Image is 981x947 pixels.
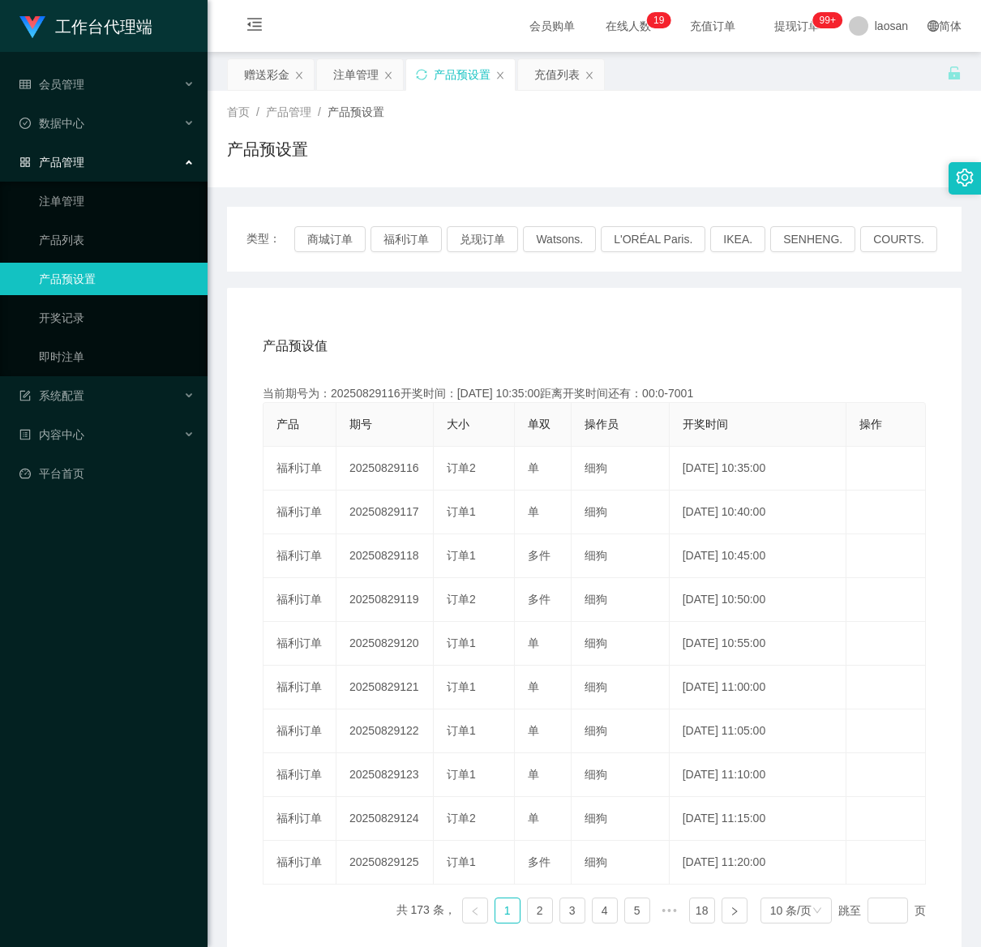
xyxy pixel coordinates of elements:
[572,709,670,753] td: 细狗
[336,447,434,491] td: 20250829116
[416,69,427,80] i: 图标: sync
[585,71,594,80] i: 图标: close
[528,418,550,431] span: 单双
[263,491,336,534] td: 福利订单
[670,578,846,622] td: [DATE] 10:50:00
[447,461,476,474] span: 订单2
[336,666,434,709] td: 20250829121
[690,898,714,923] a: 18
[766,20,828,32] span: 提现订单
[336,578,434,622] td: 20250829119
[592,898,618,923] li: 4
[624,898,650,923] li: 5
[336,797,434,841] td: 20250829124
[263,753,336,797] td: 福利订单
[670,841,846,885] td: [DATE] 11:20:00
[572,622,670,666] td: 细狗
[227,137,308,161] h1: 产品预设置
[263,709,336,753] td: 福利订单
[227,1,282,53] i: 图标: menu-fold
[447,636,476,649] span: 订单1
[447,226,518,252] button: 兑现订单
[263,841,336,885] td: 福利订单
[670,797,846,841] td: [DATE] 11:15:00
[813,12,842,28] sup: 1002
[19,16,45,39] img: logo.9652507e.png
[657,898,683,923] li: 向后 5 页
[55,1,152,53] h1: 工作台代理端
[336,491,434,534] td: 20250829117
[528,768,539,781] span: 单
[39,341,195,373] a: 即时注单
[528,855,550,868] span: 多件
[19,428,84,441] span: 内容中心
[670,534,846,578] td: [DATE] 10:45:00
[528,898,552,923] a: 2
[572,841,670,885] td: 细狗
[39,224,195,256] a: 产品列表
[19,457,195,490] a: 图标: dashboard平台首页
[336,534,434,578] td: 20250829118
[528,549,550,562] span: 多件
[256,105,259,118] span: /
[19,156,31,168] i: 图标: appstore-o
[39,185,195,217] a: 注单管理
[572,666,670,709] td: 细狗
[812,906,822,917] i: 图标: down
[246,226,294,252] span: 类型：
[336,753,434,797] td: 20250829123
[625,898,649,923] a: 5
[657,898,683,923] span: •••
[263,797,336,841] td: 福利订单
[710,226,765,252] button: IKEA.
[447,593,476,606] span: 订单2
[263,578,336,622] td: 福利订单
[434,59,491,90] div: 产品预设置
[349,418,372,431] span: 期号
[19,78,84,91] span: 会员管理
[244,59,289,90] div: 赠送彩金
[447,505,476,518] span: 订单1
[447,768,476,781] span: 订单1
[860,226,937,252] button: COURTS.
[859,418,882,431] span: 操作
[19,156,84,169] span: 产品管理
[263,385,926,402] div: 当前期号为：20250829116开奖时间：[DATE] 10:35:00距离开奖时间还有：00:0-7001
[572,797,670,841] td: 细狗
[263,666,336,709] td: 福利订单
[601,226,705,252] button: L'ORÉAL Paris.
[528,812,539,825] span: 单
[572,491,670,534] td: 细狗
[447,680,476,693] span: 订单1
[495,898,520,923] li: 1
[722,898,748,923] li: 下一页
[39,263,195,295] a: 产品预设置
[659,12,665,28] p: 9
[19,389,84,402] span: 系统配置
[528,593,550,606] span: 多件
[447,418,469,431] span: 大小
[294,226,366,252] button: 商城订单
[572,447,670,491] td: 细狗
[689,898,715,923] li: 18
[670,666,846,709] td: [DATE] 11:00:00
[927,20,939,32] i: 图标: global
[682,20,743,32] span: 充值订单
[838,898,926,923] div: 跳至 页
[683,418,728,431] span: 开奖时间
[770,226,855,252] button: SENHENG.
[528,680,539,693] span: 单
[528,636,539,649] span: 单
[495,71,505,80] i: 图标: close
[263,622,336,666] td: 福利订单
[653,12,659,28] p: 1
[495,898,520,923] a: 1
[263,447,336,491] td: 福利订单
[670,709,846,753] td: [DATE] 11:05:00
[670,447,846,491] td: [DATE] 10:35:00
[333,59,379,90] div: 注单管理
[19,390,31,401] i: 图标: form
[328,105,384,118] span: 产品预设置
[227,105,250,118] span: 首页
[266,105,311,118] span: 产品管理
